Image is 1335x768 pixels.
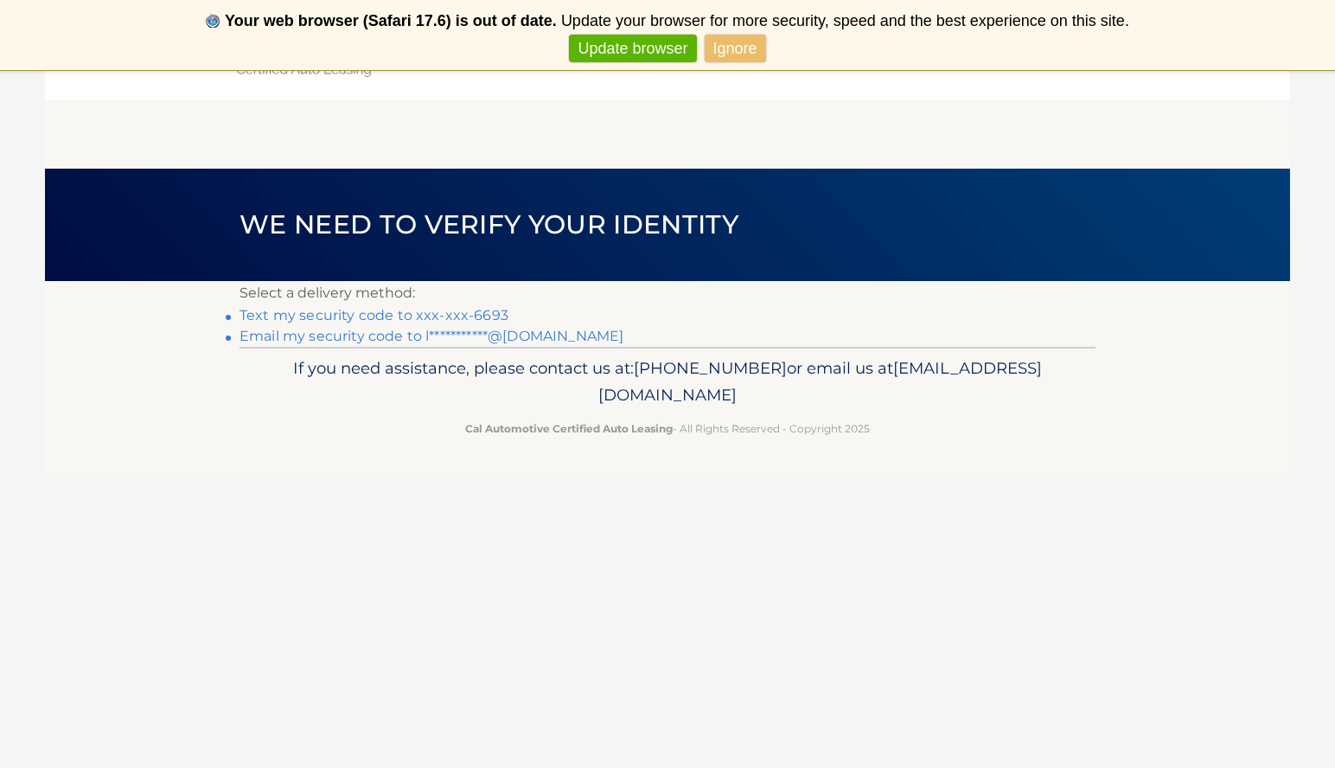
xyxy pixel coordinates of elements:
[251,355,1084,410] p: If you need assistance, please contact us at: or email us at
[465,422,673,435] strong: Cal Automotive Certified Auto Leasing
[634,358,787,378] span: [PHONE_NUMBER]
[705,35,766,63] a: Ignore
[251,419,1084,438] p: - All Rights Reserved - Copyright 2025
[240,307,508,323] a: Text my security code to xxx-xxx-6693
[569,35,696,63] a: Update browser
[225,12,557,29] b: Your web browser (Safari 17.6) is out of date.
[240,281,1095,305] p: Select a delivery method:
[240,208,738,240] span: We need to verify your identity
[561,12,1129,29] span: Update your browser for more security, speed and the best experience on this site.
